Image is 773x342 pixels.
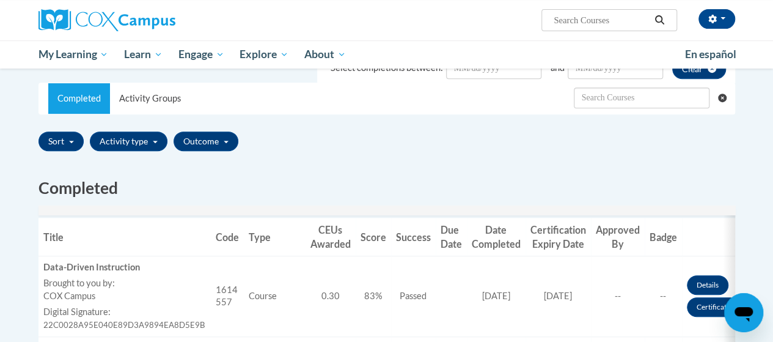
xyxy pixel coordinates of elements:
[482,291,510,301] span: [DATE]
[296,40,354,69] a: About
[645,218,682,256] th: Badge
[116,40,170,69] a: Learn
[446,58,541,79] input: Date Input
[178,47,224,62] span: Engage
[170,40,232,69] a: Engage
[38,132,84,151] button: Sort
[650,13,669,28] button: Search
[232,40,296,69] a: Explore
[38,218,211,256] th: Title
[90,132,167,151] button: Activity type
[110,83,190,114] a: Activity Groups
[591,218,645,256] th: Approved By
[43,306,206,319] label: Digital Signature:
[391,218,436,256] th: Success
[718,83,735,113] button: Clear searching
[591,256,645,337] td: --
[724,293,763,332] iframe: Button to launch messaging window
[310,290,351,303] div: 0.30
[544,291,572,301] span: [DATE]
[685,48,736,61] span: En español
[211,256,244,337] td: 1614557
[645,256,682,337] td: --
[240,47,288,62] span: Explore
[687,297,740,317] a: Certificate
[677,42,744,67] a: En español
[211,218,244,256] th: Code
[574,87,709,108] input: Search Withdrawn Transcripts
[306,218,356,256] th: CEUs Awarded
[43,320,205,330] span: 22C0028A95E040E89D3A9894EA8D5E9B
[174,132,238,151] button: Outcome
[568,58,663,79] input: Date Input
[356,218,391,256] th: Score
[436,218,467,256] th: Due Date
[467,218,526,256] th: Date Completed
[552,13,650,28] input: Search Courses
[124,47,163,62] span: Learn
[48,83,110,114] a: Completed
[43,291,95,301] span: COX Campus
[304,47,346,62] span: About
[31,40,117,69] a: My Learning
[391,256,436,337] td: Passed
[38,177,735,199] h2: Completed
[38,47,108,62] span: My Learning
[38,9,175,31] img: Cox Campus
[29,40,744,69] div: Main menu
[526,218,591,256] th: Certification Expiry Date
[682,218,749,256] th: Actions
[698,9,735,29] button: Account Settings
[43,277,206,290] label: Brought to you by:
[244,256,306,337] td: Course
[682,256,749,337] td: Actions
[38,9,258,31] a: Cox Campus
[687,275,728,295] a: Details button
[43,261,206,274] div: Data-Driven Instruction
[672,59,726,79] button: clear
[244,218,306,256] th: Type
[364,291,383,301] span: 83%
